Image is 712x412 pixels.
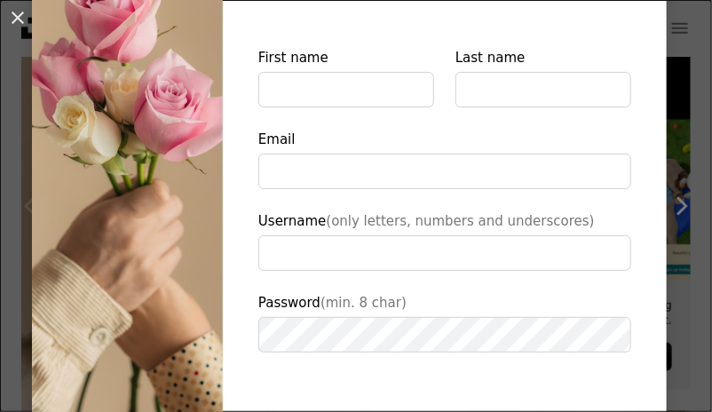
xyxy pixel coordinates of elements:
[258,210,631,271] label: Username
[258,292,631,353] label: Password
[455,72,631,107] input: Last name
[455,47,631,107] label: Last name
[258,235,631,271] input: Username(only letters, numbers and underscores)
[258,317,631,353] input: Password(min. 8 char)
[258,47,434,107] label: First name
[258,154,631,189] input: Email
[258,72,434,107] input: First name
[326,213,594,229] span: (only letters, numbers and underscores)
[258,129,631,189] label: Email
[320,295,407,311] span: (min. 8 char)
